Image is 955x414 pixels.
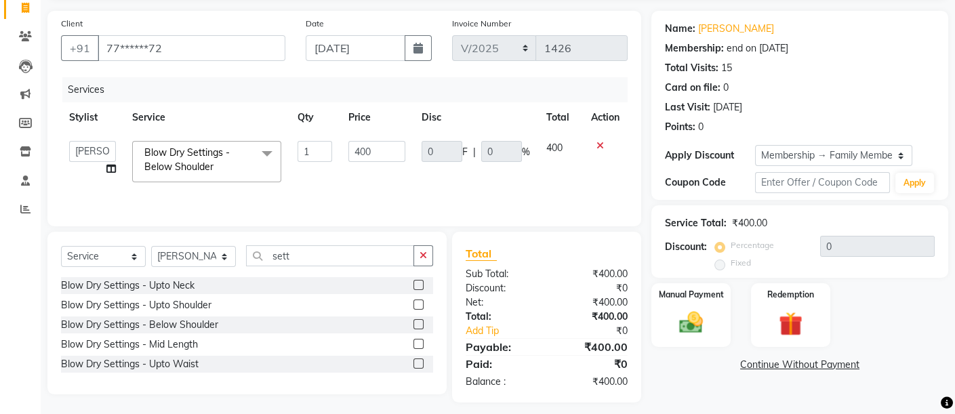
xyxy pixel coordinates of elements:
[455,339,547,355] div: Payable:
[546,310,638,324] div: ₹400.00
[665,240,707,254] div: Discount:
[455,324,562,338] a: Add Tip
[466,247,497,261] span: Total
[452,18,511,30] label: Invoice Number
[731,239,774,251] label: Percentage
[455,310,547,324] div: Total:
[698,120,704,134] div: 0
[462,145,468,159] span: F
[771,309,811,339] img: _gift.svg
[665,120,695,134] div: Points:
[61,337,198,352] div: Blow Dry Settings - Mid Length
[654,358,946,372] a: Continue Without Payment
[755,172,890,193] input: Enter Offer / Coupon Code
[546,375,638,389] div: ₹400.00
[61,318,218,332] div: Blow Dry Settings - Below Shoulder
[124,102,289,133] th: Service
[713,100,742,115] div: [DATE]
[413,102,538,133] th: Disc
[546,295,638,310] div: ₹400.00
[61,35,99,61] button: +91
[306,18,324,30] label: Date
[546,281,638,295] div: ₹0
[721,61,732,75] div: 15
[659,289,724,301] label: Manual Payment
[665,61,718,75] div: Total Visits:
[455,356,547,372] div: Paid:
[665,216,727,230] div: Service Total:
[727,41,788,56] div: end on [DATE]
[455,375,547,389] div: Balance :
[289,102,340,133] th: Qty
[522,145,530,159] span: %
[562,324,638,338] div: ₹0
[61,102,124,133] th: Stylist
[144,146,230,173] span: Blow Dry Settings - Below Shoulder
[665,100,710,115] div: Last Visit:
[98,35,285,61] input: Search by Name/Mobile/Email/Code
[214,161,220,173] a: x
[455,281,547,295] div: Discount:
[473,145,476,159] span: |
[340,102,413,133] th: Price
[723,81,729,95] div: 0
[665,22,695,36] div: Name:
[455,295,547,310] div: Net:
[546,267,638,281] div: ₹400.00
[455,267,547,281] div: Sub Total:
[62,77,638,102] div: Services
[538,102,583,133] th: Total
[665,41,724,56] div: Membership:
[546,356,638,372] div: ₹0
[767,289,814,301] label: Redemption
[61,357,199,371] div: Blow Dry Settings - Upto Waist
[731,257,751,269] label: Fixed
[61,18,83,30] label: Client
[732,216,767,230] div: ₹400.00
[665,148,755,163] div: Apply Discount
[546,339,638,355] div: ₹400.00
[61,298,211,312] div: Blow Dry Settings - Upto Shoulder
[246,245,414,266] input: Search or Scan
[665,81,720,95] div: Card on file:
[546,142,563,154] span: 400
[583,102,628,133] th: Action
[61,278,195,293] div: Blow Dry Settings - Upto Neck
[665,175,755,190] div: Coupon Code
[895,173,934,193] button: Apply
[672,309,711,337] img: _cash.svg
[698,22,774,36] a: [PERSON_NAME]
